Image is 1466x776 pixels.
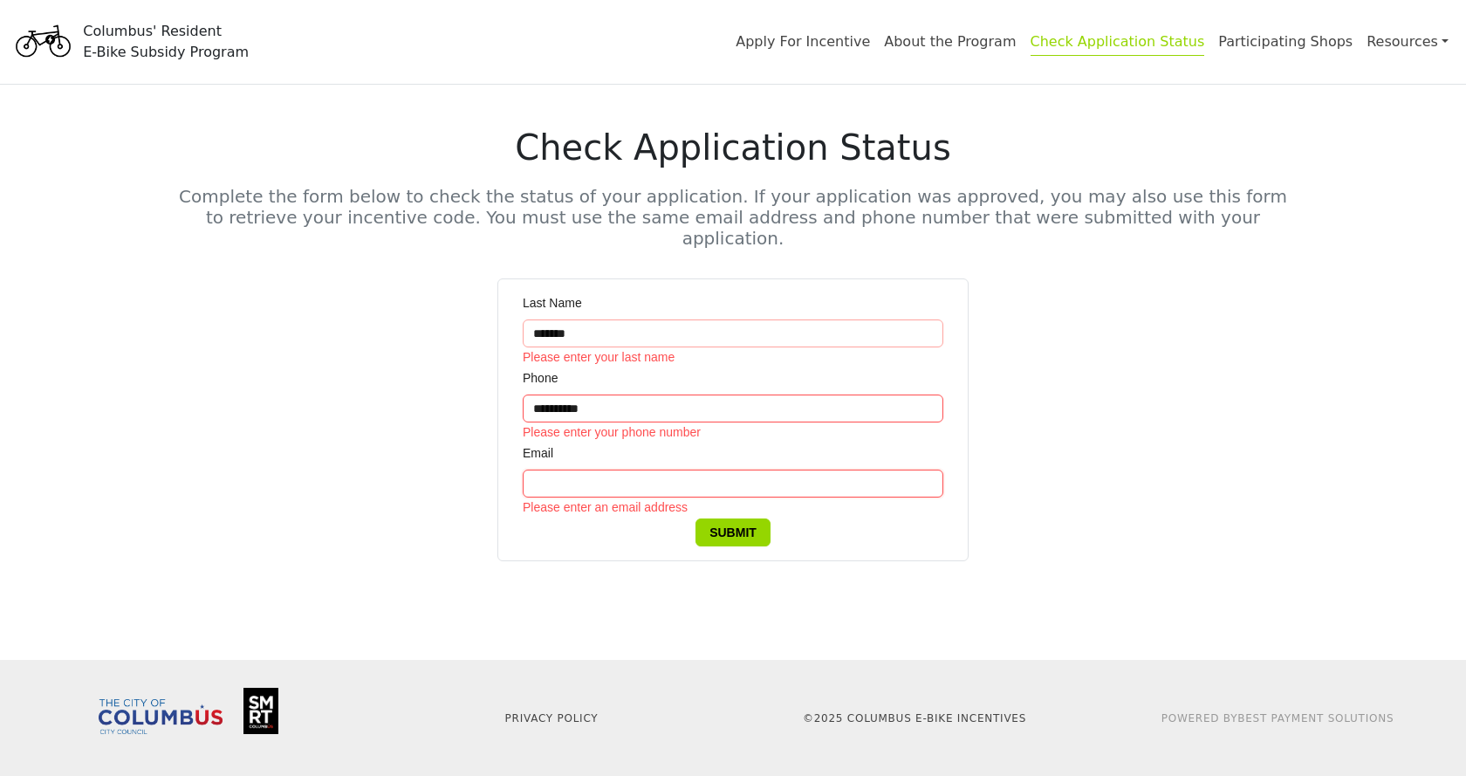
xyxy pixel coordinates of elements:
[523,422,943,442] div: Please enter your phone number
[1367,24,1449,59] a: Resources
[178,127,1288,168] h1: Check Application Status
[695,518,771,546] button: Submit
[505,712,599,724] a: Privacy Policy
[523,470,943,498] input: Email
[10,11,76,72] img: Program logo
[523,347,943,367] div: Please enter your last name
[736,33,870,50] a: Apply For Incentive
[523,368,570,388] label: Phone
[178,186,1288,249] h5: Complete the form below to check the status of your application. If your application was approved...
[523,319,943,347] input: Last Name
[884,33,1016,50] a: About the Program
[1031,33,1205,56] a: Check Application Status
[1218,33,1353,50] a: Participating Shops
[10,31,249,52] a: Columbus' ResidentE-Bike Subsidy Program
[523,395,943,422] input: Phone
[709,523,757,542] span: Submit
[523,293,594,312] label: Last Name
[99,699,223,734] img: Columbus City Council
[243,688,278,734] img: Smart Columbus
[1161,712,1394,724] a: Powered ByBest Payment Solutions
[523,498,943,517] div: Please enter an email address
[743,711,1086,726] p: © 2025 Columbus E-Bike Incentives
[83,21,249,63] div: Columbus' Resident E-Bike Subsidy Program
[523,443,565,463] label: Email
